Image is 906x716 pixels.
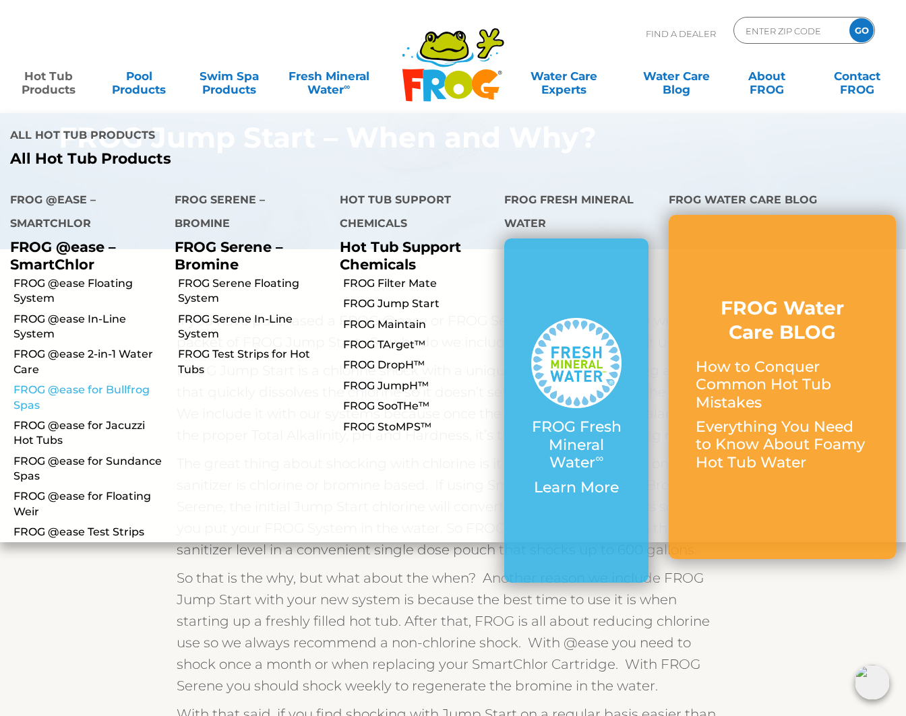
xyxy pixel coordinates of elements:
[104,63,174,90] a: PoolProducts
[641,63,711,90] a: Water CareBlog
[175,238,319,272] p: FROG Serene – Bromine
[13,276,164,306] a: FROG @ease Floating System
[531,479,622,496] p: Learn More
[732,63,802,90] a: AboutFROG
[696,296,869,478] a: FROG Water Care BLOG How to Conquer Common Hot Tub Mistakes Everything You Need to Know About Foa...
[343,317,494,332] a: FROG Maintain
[343,399,494,414] a: FROG SooTHe™
[531,318,622,503] a: FROG Fresh Mineral Water∞ Learn More
[340,238,461,272] a: Hot Tub Support Chemicals
[343,337,494,352] a: FROG TArget™
[343,276,494,291] a: FROG Filter Mate
[10,150,443,168] a: All Hot Tub Products
[284,63,372,90] a: Fresh MineralWater∞
[344,82,350,92] sup: ∞
[696,358,869,412] p: How to Conquer Common Hot Tub Mistakes
[343,420,494,434] a: FROG StoMPS™
[177,567,729,696] p: So that is the why, but what about the when? Another reason we include FROG Jump Start with your ...
[10,238,154,272] p: FROG @ease – SmartChlor
[849,18,874,42] input: GO
[194,63,264,90] a: Swim SpaProducts
[178,276,329,306] a: FROG Serene Floating System
[10,123,443,150] h4: All Hot Tub Products
[10,188,154,238] h4: FROG @ease – SmartChlor
[669,188,896,215] h4: FROG Water Care Blog
[855,665,890,700] img: openIcon
[507,63,622,90] a: Water CareExperts
[504,188,648,238] h4: FROG Fresh Mineral Water
[343,379,494,393] a: FROG JumpH™
[531,418,622,471] p: FROG Fresh Mineral Water
[175,188,319,238] h4: FROG Serene – Bromine
[13,525,164,540] a: FROG @ease Test Strips
[696,296,869,345] h3: FROG Water Care BLOG
[13,347,164,377] a: FROG @ease 2-in-1 Water Care
[13,489,164,519] a: FROG @ease for Floating Weir
[13,312,164,342] a: FROG @ease In-Line System
[343,296,494,311] a: FROG Jump Start
[343,358,494,372] a: FROG DropH™
[13,418,164,449] a: FROG @ease for Jacuzzi Hot Tubs
[13,63,84,90] a: Hot TubProducts
[696,418,869,471] p: Everything You Need to Know About Foamy Hot Tub Water
[13,383,164,413] a: FROG @ease for Bullfrog Spas
[646,17,716,51] p: Find A Dealer
[178,347,329,377] a: FROG Test Strips for Hot Tubs
[13,454,164,484] a: FROG @ease for Sundance Spas
[595,451,603,465] sup: ∞
[340,188,484,238] h4: Hot Tub Support Chemicals
[822,63,893,90] a: ContactFROG
[178,312,329,342] a: FROG Serene In-Line System
[744,21,835,40] input: Zip Code Form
